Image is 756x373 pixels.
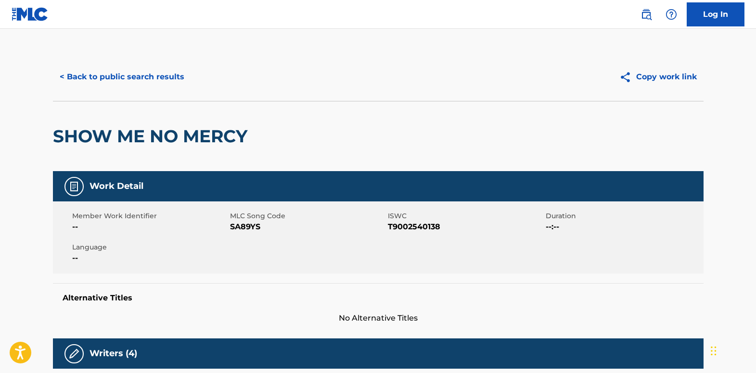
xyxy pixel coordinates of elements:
span: Member Work Identifier [72,211,228,221]
div: Help [662,5,681,24]
img: Writers [68,348,80,360]
span: SA89YS [230,221,385,233]
span: No Alternative Titles [53,312,704,324]
span: MLC Song Code [230,211,385,221]
a: Log In [687,2,744,26]
a: Public Search [637,5,656,24]
img: Work Detail [68,181,80,192]
img: search [641,9,652,20]
iframe: Chat Widget [708,327,756,373]
button: Copy work link [613,65,704,89]
img: Copy work link [619,71,636,83]
h5: Alternative Titles [63,293,694,303]
button: < Back to public search results [53,65,191,89]
img: MLC Logo [12,7,49,21]
span: T9002540138 [388,221,543,233]
span: -- [72,252,228,264]
div: Drag [711,336,717,365]
span: --:-- [546,221,701,233]
h2: SHOW ME NO MERCY [53,125,252,147]
span: Duration [546,211,701,221]
h5: Writers (4) [90,348,137,359]
h5: Work Detail [90,181,143,192]
span: ISWC [388,211,543,221]
span: -- [72,221,228,233]
span: Language [72,242,228,252]
img: help [666,9,677,20]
